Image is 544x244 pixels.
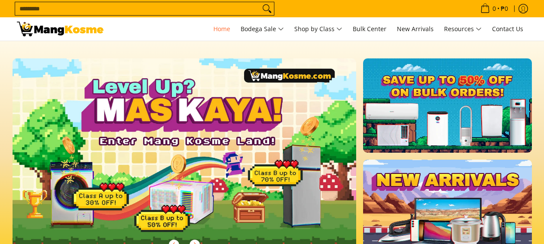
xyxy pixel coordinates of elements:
a: Home [209,17,235,41]
a: Contact Us [488,17,528,41]
span: ₱0 [499,6,509,12]
a: New Arrivals [393,17,438,41]
span: Home [213,25,230,33]
nav: Main Menu [112,17,528,41]
span: • [478,4,511,13]
span: Bulk Center [353,25,386,33]
a: Shop by Class [290,17,347,41]
button: Search [260,2,274,15]
a: Bulk Center [348,17,391,41]
span: Resources [444,24,482,35]
a: Resources [440,17,486,41]
span: New Arrivals [397,25,434,33]
img: Mang Kosme: Your Home Appliances Warehouse Sale Partner! [17,22,103,36]
span: Bodega Sale [241,24,284,35]
a: Bodega Sale [236,17,288,41]
span: 0 [491,6,497,12]
span: Shop by Class [294,24,342,35]
span: Contact Us [492,25,523,33]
